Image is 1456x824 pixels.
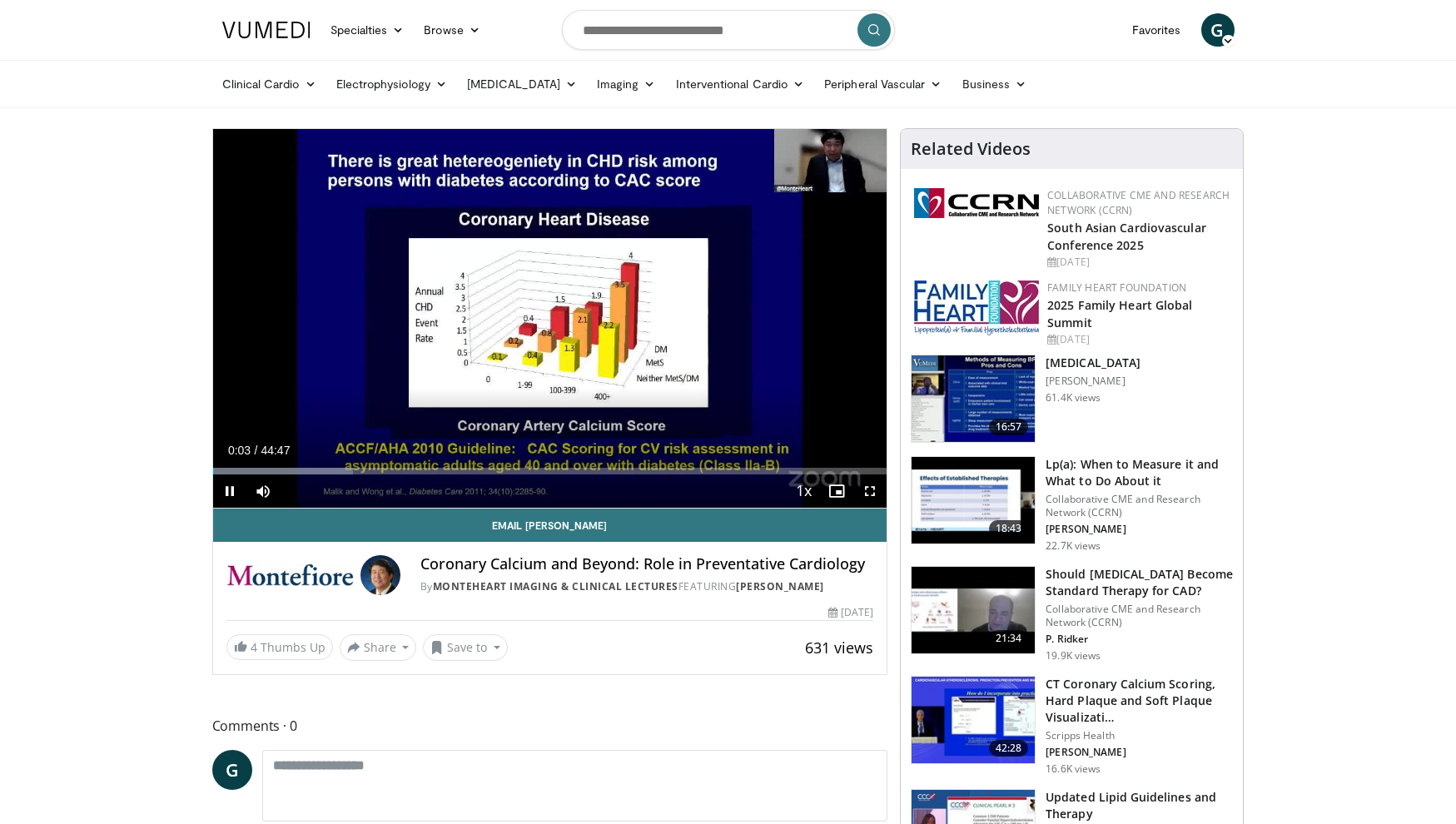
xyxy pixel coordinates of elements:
[814,67,952,101] a: Peripheral Vascular
[340,634,417,661] button: Share
[911,456,1233,553] a: 18:43 Lp(a): When to Measure it and What to Do About it Collaborative CME and Research Network (C...
[1046,375,1140,388] p: [PERSON_NAME]
[820,474,853,508] button: Enable picture-in-picture mode
[213,468,887,474] div: Progress Bar
[1046,746,1233,759] p: [PERSON_NAME]
[989,520,1029,537] span: 18:43
[255,444,258,457] span: /
[1046,789,1233,822] h3: Updated Lipid Guidelines and Therapy
[989,419,1029,435] span: 16:57
[911,676,1233,776] a: 42:28 CT Coronary Calcium Scoring, Hard Plaque and Soft Plaque Visualizati… Scripps Health [PERSO...
[1046,676,1233,726] h3: CT Coronary Calcium Scoring, Hard Plaque and Soft Plaque Visualizati…
[420,555,873,573] h4: Coronary Calcium and Beyond: Role in Preventative Cardiology
[1046,762,1101,776] p: 16.6K views
[828,605,873,620] div: [DATE]
[787,474,820,508] button: Playback Rate
[212,715,888,737] span: Comments 0
[989,630,1029,647] span: 21:34
[1046,603,1233,629] p: Collaborative CME and Research Network (CCRN)
[911,566,1233,663] a: 21:34 Should [MEDICAL_DATA] Become Standard Therapy for CAD? Collaborative CME and Research Netwo...
[853,474,887,508] button: Fullscreen
[226,555,354,595] img: MonteHeart Imaging & Clinical Lectures
[212,750,252,790] a: G
[914,280,1039,335] img: 96363db5-6b1b-407f-974b-715268b29f70.jpeg.150x105_q85_autocrop_double_scale_upscale_version-0.2.jpg
[912,457,1035,544] img: 7a20132b-96bf-405a-bedd-783937203c38.150x105_q85_crop-smart_upscale.jpg
[1122,13,1191,47] a: Favorites
[360,555,400,595] img: Avatar
[912,567,1035,653] img: eb63832d-2f75-457d-8c1a-bbdc90eb409c.150x105_q85_crop-smart_upscale.jpg
[246,474,280,508] button: Mute
[587,67,666,101] a: Imaging
[1047,255,1230,270] div: [DATE]
[420,579,873,594] div: By FEATURING
[1046,633,1233,646] p: P. Ridker
[1047,297,1192,330] a: 2025 Family Heart Global Summit
[911,355,1233,443] a: 16:57 [MEDICAL_DATA] [PERSON_NAME] 61.4K views
[457,67,587,101] a: [MEDICAL_DATA]
[1046,729,1233,742] p: Scripps Health
[989,740,1029,757] span: 42:28
[736,579,824,593] a: [PERSON_NAME]
[226,634,333,660] a: 4 Thumbs Up
[222,22,311,38] img: VuMedi Logo
[1046,391,1101,405] p: 61.4K views
[1046,523,1233,536] p: [PERSON_NAME]
[261,444,290,457] span: 44:47
[1047,332,1230,347] div: [DATE]
[1046,649,1101,663] p: 19.9K views
[912,677,1035,763] img: 4ea3ec1a-320e-4f01-b4eb-a8bc26375e8f.150x105_q85_crop-smart_upscale.jpg
[1047,220,1206,253] a: South Asian Cardiovascular Conference 2025
[1047,188,1230,217] a: Collaborative CME and Research Network (CCRN)
[805,638,873,658] span: 631 views
[912,355,1035,442] img: a92b9a22-396b-4790-a2bb-5028b5f4e720.150x105_q85_crop-smart_upscale.jpg
[251,639,257,655] span: 4
[1047,280,1186,295] a: Family Heart Foundation
[1201,13,1235,47] a: G
[1046,566,1233,599] h3: Should [MEDICAL_DATA] Become Standard Therapy for CAD?
[228,444,251,457] span: 0:03
[326,67,457,101] a: Electrophysiology
[952,67,1037,101] a: Business
[1046,493,1233,519] p: Collaborative CME and Research Network (CCRN)
[213,474,246,508] button: Pause
[321,13,415,47] a: Specialties
[911,139,1031,159] h4: Related Videos
[433,579,678,593] a: MonteHeart Imaging & Clinical Lectures
[213,129,887,509] video-js: Video Player
[213,509,887,542] a: Email [PERSON_NAME]
[1046,456,1233,489] h3: Lp(a): When to Measure it and What to Do About it
[914,188,1039,218] img: a04ee3ba-8487-4636-b0fb-5e8d268f3737.png.150x105_q85_autocrop_double_scale_upscale_version-0.2.png
[414,13,490,47] a: Browse
[1046,539,1101,553] p: 22.7K views
[212,67,326,101] a: Clinical Cardio
[562,10,895,50] input: Search topics, interventions
[666,67,815,101] a: Interventional Cardio
[423,634,508,661] button: Save to
[1046,355,1140,371] h3: [MEDICAL_DATA]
